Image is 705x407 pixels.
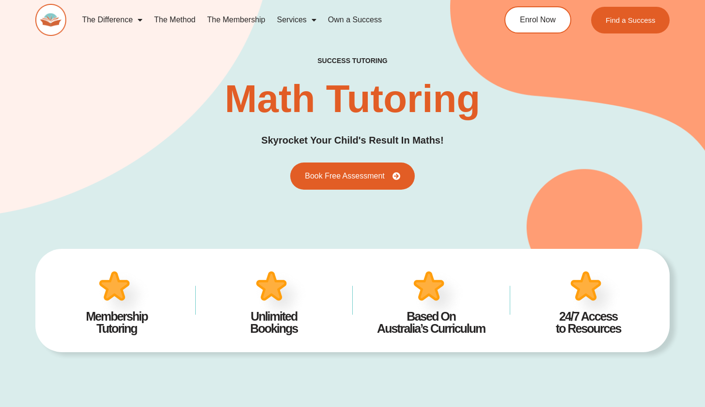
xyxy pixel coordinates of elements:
[76,9,148,31] a: The Difference
[591,7,670,33] a: Find a Success
[606,16,656,24] span: Find a Success
[367,310,495,335] h4: Based On Australia’s Curriculum
[148,9,201,31] a: The Method
[225,80,480,118] h2: Math Tutoring
[76,9,468,31] nav: Menu
[290,163,415,190] a: Book Free Assessment
[271,9,322,31] a: Services
[210,310,338,335] h4: Unlimited Bookings
[520,16,556,24] span: Enrol Now
[524,310,652,335] h4: 24/7 Access to Resources
[317,57,387,65] h4: success tutoring
[261,133,443,148] h3: Skyrocket Your Child's Result In Maths!
[504,6,571,33] a: Enrol Now
[53,310,181,335] h4: Membership Tutoring
[322,9,388,31] a: Own a Success
[305,172,385,180] span: Book Free Assessment
[201,9,271,31] a: The Membership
